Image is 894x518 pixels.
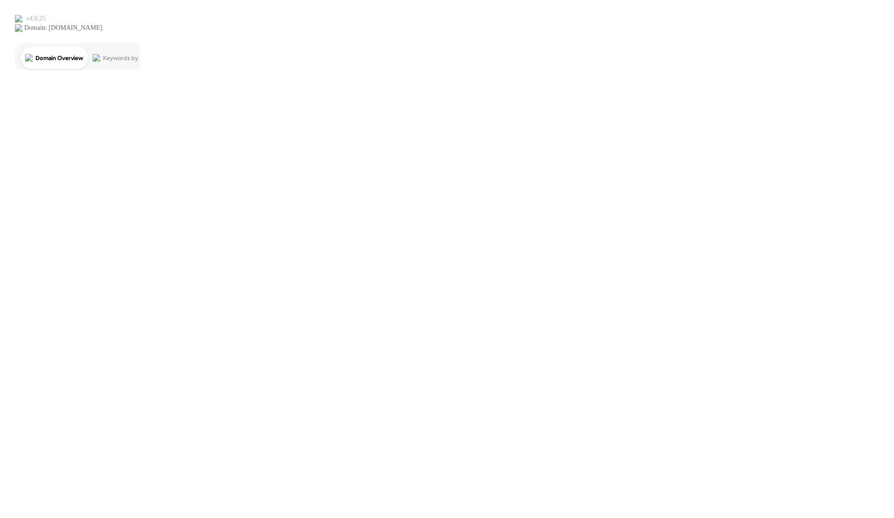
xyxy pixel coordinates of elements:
[25,54,33,61] img: tab_domain_overview_orange.svg
[26,15,46,22] div: v 4.0.25
[15,15,22,22] img: logo_orange.svg
[103,55,157,61] div: Keywords by Traffic
[24,24,102,32] div: Domain: [DOMAIN_NAME]
[15,24,22,32] img: website_grey.svg
[35,55,83,61] div: Domain Overview
[93,54,100,61] img: tab_keywords_by_traffic_grey.svg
